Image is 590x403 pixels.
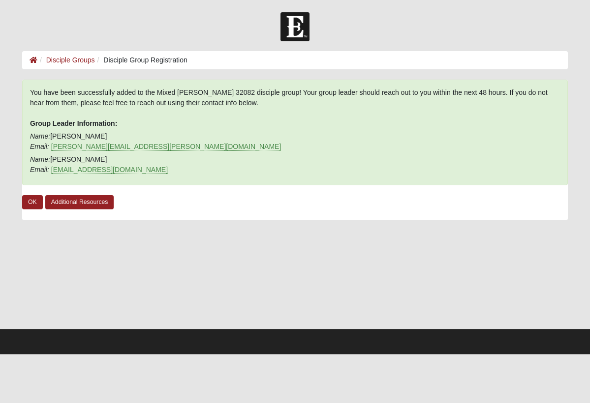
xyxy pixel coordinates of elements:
[45,195,114,209] a: Additional Resources
[30,131,560,152] p: [PERSON_NAME]
[22,80,568,185] div: You have been successfully added to the Mixed [PERSON_NAME] 32082 disciple group! Your group lead...
[280,12,310,41] img: Church of Eleven22 Logo
[30,155,50,163] i: Name:
[30,119,117,127] b: Group Leader Information:
[46,56,95,64] a: Disciple Groups
[22,195,43,209] a: OK
[30,154,560,175] p: [PERSON_NAME]
[51,166,168,174] a: [EMAIL_ADDRESS][DOMAIN_NAME]
[95,55,187,65] li: Disciple Group Registration
[30,143,49,150] i: Email:
[30,166,49,173] i: Email:
[51,143,281,151] a: [PERSON_NAME][EMAIL_ADDRESS][PERSON_NAME][DOMAIN_NAME]
[30,132,50,140] i: Name:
